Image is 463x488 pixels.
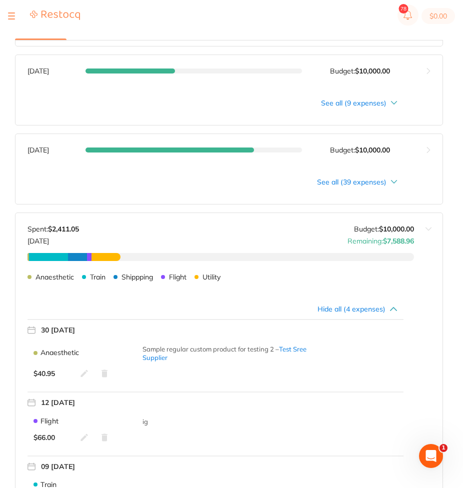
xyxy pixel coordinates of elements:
strong: $10,000.00 [355,66,390,75]
div: Anaesthetic [33,344,113,361]
strong: $10,000.00 [355,145,390,154]
p: Shippping [121,273,153,281]
p: Budget: [330,67,390,75]
p: Budget: [354,225,414,233]
span: 30 [DATE] [41,326,75,334]
strong: $10,000.00 [379,224,414,233]
p: [DATE] [27,146,81,154]
strong: $2,411.05 [48,224,79,233]
div: ig [142,417,148,425]
button: $0.00 [421,8,455,24]
span: 1 [439,444,447,452]
p: [DATE] [27,67,81,75]
p: Train [90,273,105,281]
div: Flight [33,416,113,425]
p: Budget: [330,146,390,154]
p: Spent: [27,225,79,233]
p: Anaesthetic [35,273,74,281]
p: Utility [202,273,220,281]
span: $ 40.95 [33,369,68,377]
div: Sample regular custom product for testing 2 – [142,345,321,361]
div: See all (39 expenses) [27,178,397,186]
strong: $7,588.96 [383,236,414,245]
span: 12 [DATE] [41,398,75,406]
img: Restocq Logo [30,10,80,20]
p: Flight [169,273,186,281]
iframe: Intercom live chat [419,444,443,468]
div: See all (9 expenses) [27,99,397,107]
span: $ 66.00 [33,433,68,441]
p: [DATE] [27,233,79,245]
a: Restocq Logo [30,10,80,22]
p: Remaining: [347,233,414,245]
span: Test Sree Supplier [142,345,306,361]
span: 09 [DATE] [41,462,75,470]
